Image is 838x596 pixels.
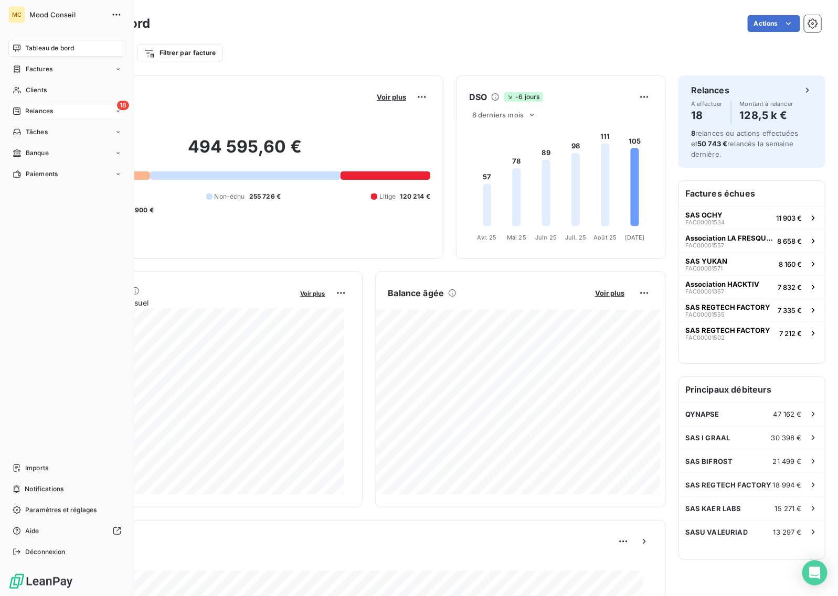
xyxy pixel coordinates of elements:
span: Litige [379,192,396,201]
span: 255 726 € [249,192,281,201]
span: 8 [691,129,695,137]
span: FAC00001534 [685,219,725,225]
span: FAC00001502 [685,334,725,341]
span: SAS OCHY [685,211,723,219]
span: QYNAPSE [685,410,719,418]
span: Notifications [25,484,63,494]
span: Voir plus [595,289,624,297]
span: 120 214 € [400,192,430,201]
span: Voir plus [377,93,406,101]
span: Tâches [26,127,48,137]
h6: Relances [691,84,729,96]
span: Paramètres et réglages [25,505,97,515]
img: Logo LeanPay [8,573,73,590]
button: Voir plus [374,92,409,102]
tspan: [DATE] [625,234,645,241]
span: 13 297 € [773,528,802,536]
tspan: Juil. 25 [565,234,586,241]
span: SAS KAER LABS [685,504,741,513]
h6: Balance âgée [388,287,444,299]
span: -6 jours [504,92,543,102]
span: Tableau de bord [25,44,74,53]
span: SAS I GRAAL [685,434,730,442]
span: 50 743 € [697,139,727,148]
span: 47 162 € [773,410,802,418]
tspan: Juin 25 [535,234,557,241]
span: 21 499 € [773,457,802,465]
span: Voir plus [301,290,325,297]
span: Chiffre d'affaires mensuel [59,297,293,308]
button: SAS YUKANFAC000015718 160 € [679,252,825,275]
button: Association HACKTIVFAC000013577 832 € [679,275,825,298]
button: Voir plus [298,288,328,298]
button: SAS REGTECH FACTORYFAC000015027 212 € [679,321,825,344]
span: -900 € [132,205,154,215]
span: 30 398 € [771,434,802,442]
span: 8 658 € [777,237,802,245]
button: SAS REGTECH FACTORYFAC000015557 335 € [679,298,825,321]
span: FAC00001357 [685,288,724,295]
span: FAC00001557 [685,242,724,248]
h4: 18 [691,107,723,124]
h4: 128,5 k € [740,107,793,124]
span: Factures [26,64,52,74]
tspan: Mai 25 [507,234,526,241]
span: FAC00001571 [685,265,723,272]
span: SAS REGTECH FACTORY [685,303,770,311]
tspan: Août 25 [593,234,617,241]
span: FAC00001555 [685,311,725,318]
h6: Principaux débiteurs [679,377,825,402]
span: À effectuer [691,101,723,107]
tspan: Avr. 25 [478,234,497,241]
span: 15 271 € [775,504,802,513]
button: SAS OCHYFAC0000153411 903 € [679,206,825,229]
span: Non-échu [215,192,245,201]
span: Association LA FRESQUE DU CLIMAT [685,234,773,242]
button: Filtrer par facture [137,45,223,61]
span: relances ou actions effectuées et relancés la semaine dernière. [691,129,799,158]
span: Banque [26,148,49,158]
span: SAS REGTECH FACTORY [685,481,772,489]
span: SAS YUKAN [685,257,727,265]
span: SAS BIFROST [685,457,733,465]
span: Paiements [26,169,58,179]
span: 7 335 € [778,306,802,315]
span: SAS REGTECH FACTORY [685,326,770,334]
div: MC [8,6,25,23]
span: Montant à relancer [740,101,793,107]
h6: DSO [469,91,487,103]
span: Imports [25,463,48,473]
span: Mood Conseil [29,10,105,19]
span: Relances [25,106,53,116]
h2: 494 595,60 € [59,136,430,168]
span: 11 903 € [776,214,802,222]
button: Voir plus [592,288,628,298]
span: 7 212 € [779,329,802,338]
span: 8 160 € [779,260,802,268]
span: SASU VALEURIAD [685,528,748,536]
span: 7 832 € [778,283,802,291]
div: Open Intercom Messenger [802,560,828,586]
button: Association LA FRESQUE DU CLIMATFAC000015578 658 € [679,229,825,252]
h6: Factures échues [679,181,825,206]
span: Aide [25,526,39,536]
span: Clients [26,85,47,95]
a: Aide [8,523,125,539]
span: 18 994 € [773,481,802,489]
span: Association HACKTIV [685,280,759,288]
span: 18 [117,101,129,110]
span: 6 derniers mois [472,111,524,119]
span: Déconnexion [25,547,66,557]
button: Actions [748,15,800,32]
